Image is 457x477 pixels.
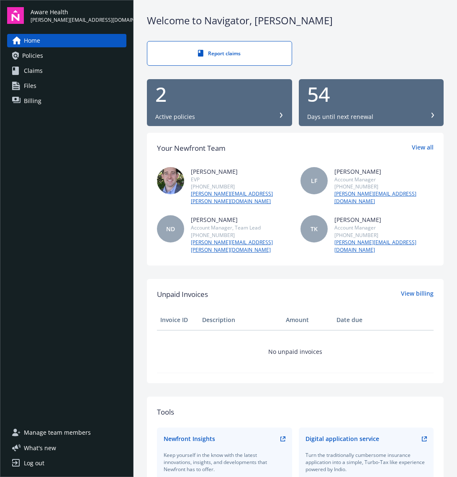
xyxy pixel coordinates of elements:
a: View all [412,143,434,154]
img: photo [157,167,184,194]
th: Invoice ID [157,310,199,330]
span: LF [311,176,317,185]
a: Manage team members [7,426,126,439]
span: What ' s new [24,443,56,452]
span: Claims [24,64,43,77]
div: Account Manager, Team Lead [191,224,290,231]
a: Policies [7,49,126,62]
button: 2Active policies [147,79,292,126]
div: Digital application service [306,434,379,443]
div: Newfront Insights [164,434,215,443]
span: ND [166,224,175,233]
a: Report claims [147,41,292,66]
th: Amount [282,310,333,330]
span: Aware Health [31,8,126,16]
div: Active policies [155,113,195,121]
a: [PERSON_NAME][EMAIL_ADDRESS][DOMAIN_NAME] [334,190,434,205]
div: Report claims [164,50,275,57]
div: Turn the traditionally cumbersome insurance application into a simple, Turbo-Tax like experience ... [306,451,427,473]
div: EVP [191,176,290,183]
div: 54 [307,84,436,104]
span: Home [24,34,40,47]
span: Billing [24,94,41,108]
span: Files [24,79,36,93]
div: Tools [157,407,434,418]
div: Days until next renewal [307,113,373,121]
a: Billing [7,94,126,108]
a: [PERSON_NAME][EMAIL_ADDRESS][DOMAIN_NAME] [334,239,434,254]
div: Your Newfront Team [157,143,226,154]
div: [PERSON_NAME] [334,167,434,176]
span: Manage team members [24,426,91,439]
div: 2 [155,84,284,104]
th: Description [199,310,282,330]
div: Welcome to Navigator , [PERSON_NAME] [147,13,444,28]
a: [PERSON_NAME][EMAIL_ADDRESS][PERSON_NAME][DOMAIN_NAME] [191,190,290,205]
div: Account Manager [334,176,434,183]
div: [PERSON_NAME] [334,215,434,224]
span: Policies [22,49,43,62]
span: TK [311,224,318,233]
span: [PERSON_NAME][EMAIL_ADDRESS][DOMAIN_NAME] [31,16,126,24]
a: [PERSON_NAME][EMAIL_ADDRESS][PERSON_NAME][DOMAIN_NAME] [191,239,290,254]
th: Date due [333,310,375,330]
div: [PERSON_NAME] [191,167,290,176]
button: Aware Health[PERSON_NAME][EMAIL_ADDRESS][DOMAIN_NAME] [31,7,126,24]
div: Keep yourself in the know with the latest innovations, insights, and developments that Newfront h... [164,451,285,473]
div: [PHONE_NUMBER] [334,232,434,239]
button: What's new [7,443,69,452]
a: Claims [7,64,126,77]
div: [PERSON_NAME] [191,215,290,224]
div: [PHONE_NUMBER] [334,183,434,190]
span: Unpaid Invoices [157,289,208,300]
button: 54Days until next renewal [299,79,444,126]
a: Files [7,79,126,93]
td: No unpaid invoices [157,330,434,373]
div: [PHONE_NUMBER] [191,183,290,190]
img: navigator-logo.svg [7,7,24,24]
a: Home [7,34,126,47]
div: Log out [24,456,44,470]
a: View billing [401,289,434,300]
div: [PHONE_NUMBER] [191,232,290,239]
div: Account Manager [334,224,434,231]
